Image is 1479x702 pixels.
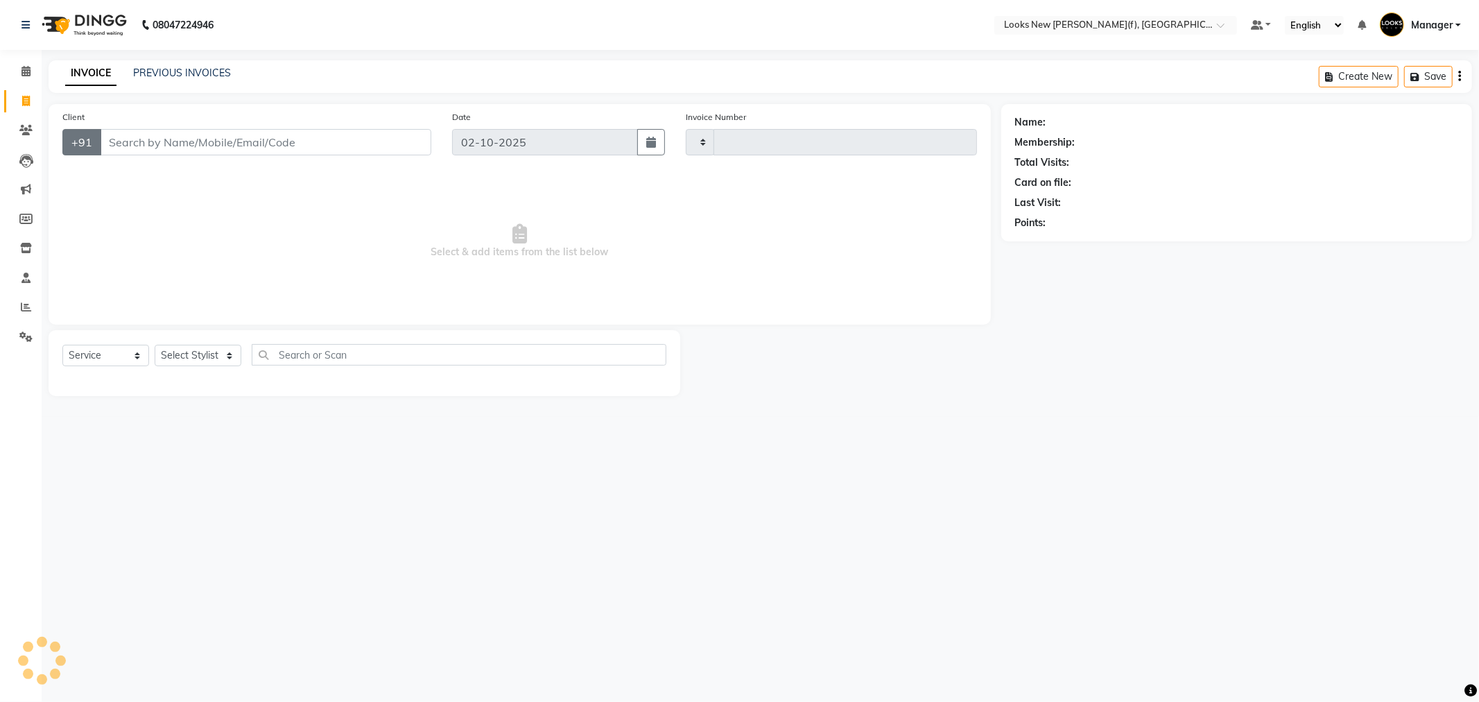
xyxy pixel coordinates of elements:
button: Create New [1319,66,1399,87]
div: Total Visits: [1015,155,1070,170]
a: PREVIOUS INVOICES [133,67,231,79]
button: +91 [62,129,101,155]
label: Invoice Number [686,111,746,123]
b: 08047224946 [153,6,214,44]
input: Search by Name/Mobile/Email/Code [100,129,431,155]
div: Last Visit: [1015,196,1062,210]
div: Card on file: [1015,175,1072,190]
div: Membership: [1015,135,1075,150]
input: Search or Scan [252,344,666,366]
label: Date [452,111,471,123]
a: INVOICE [65,61,116,86]
div: Points: [1015,216,1046,230]
div: Name: [1015,115,1046,130]
span: Select & add items from the list below [62,172,977,311]
img: logo [35,6,130,44]
button: Save [1404,66,1453,87]
span: Manager [1411,18,1453,33]
label: Client [62,111,85,123]
img: Manager [1380,12,1404,37]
